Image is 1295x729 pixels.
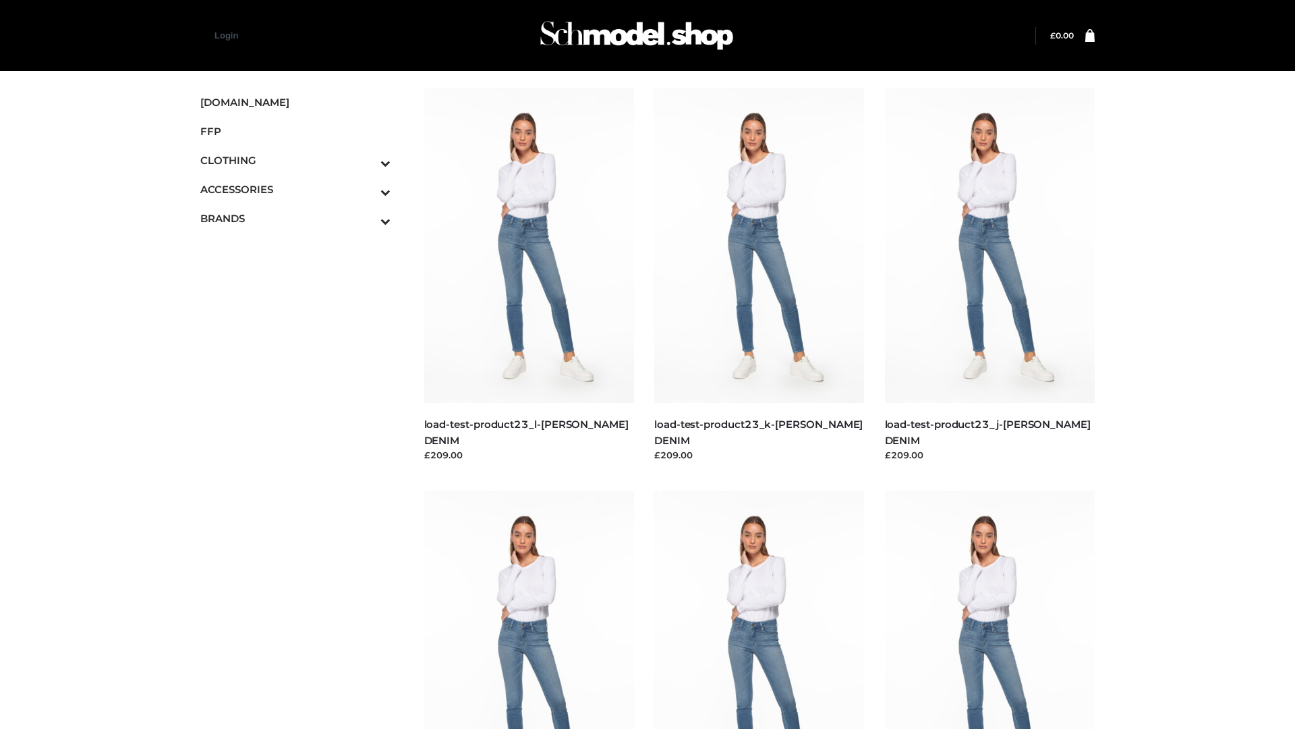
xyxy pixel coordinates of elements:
span: CLOTHING [200,153,391,168]
span: [DOMAIN_NAME] [200,94,391,110]
span: BRANDS [200,211,391,226]
span: ACCESSORIES [200,182,391,197]
button: Toggle Submenu [343,175,391,204]
a: CLOTHINGToggle Submenu [200,146,391,175]
button: Toggle Submenu [343,146,391,175]
span: £ [1050,30,1056,40]
div: £209.00 [654,448,865,462]
a: load-test-product23_l-[PERSON_NAME] DENIM [424,418,629,446]
a: £0.00 [1050,30,1074,40]
a: [DOMAIN_NAME] [200,88,391,117]
img: Schmodel Admin 964 [536,9,738,62]
div: £209.00 [885,448,1095,462]
a: load-test-product23_j-[PERSON_NAME] DENIM [885,418,1091,446]
button: Toggle Submenu [343,204,391,233]
a: ACCESSORIESToggle Submenu [200,175,391,204]
a: BRANDSToggle Submenu [200,204,391,233]
a: load-test-product23_k-[PERSON_NAME] DENIM [654,418,863,446]
div: £209.00 [424,448,635,462]
a: Login [214,30,238,40]
span: FFP [200,124,391,139]
bdi: 0.00 [1050,30,1074,40]
a: FFP [200,117,391,146]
